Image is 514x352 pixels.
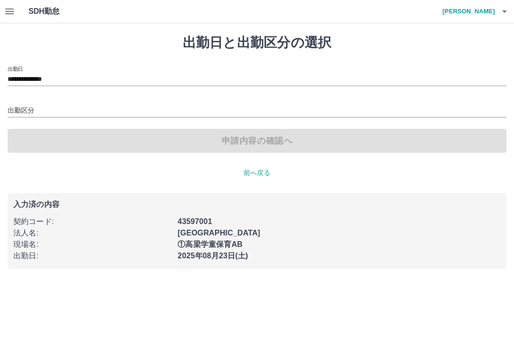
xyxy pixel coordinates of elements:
[8,65,23,72] label: 出勤日
[178,229,260,237] b: [GEOGRAPHIC_DATA]
[13,227,172,239] p: 法人名 :
[13,201,501,208] p: 入力済の内容
[13,250,172,262] p: 出勤日 :
[8,168,506,178] p: 前へ戻る
[8,35,506,51] h1: 出勤日と出勤区分の選択
[13,239,172,250] p: 現場名 :
[178,252,248,260] b: 2025年08月23日(土)
[13,216,172,227] p: 契約コード :
[178,217,212,225] b: 43597001
[178,240,242,248] b: ①高梁学童保育AB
